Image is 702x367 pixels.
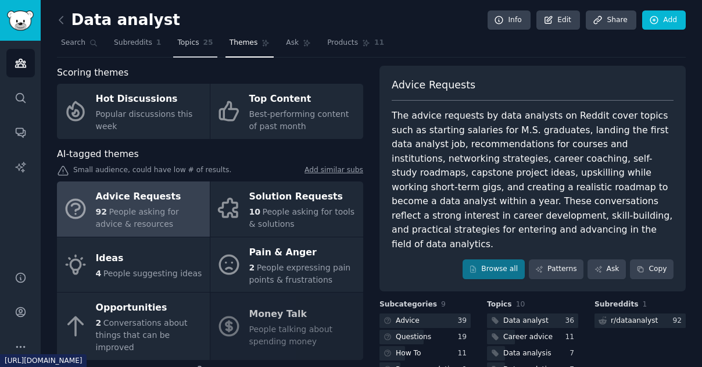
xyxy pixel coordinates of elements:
[210,181,363,237] a: Solution Requests10People asking for tools & solutions
[249,109,349,131] span: Best-performing content of past month
[396,316,420,326] div: Advice
[61,38,85,48] span: Search
[594,313,686,328] a: r/dataanalyst92
[286,38,299,48] span: Ask
[374,38,384,48] span: 11
[96,318,102,327] span: 2
[177,38,199,48] span: Topics
[487,346,578,361] a: Data analysis7
[487,313,578,328] a: Data analyst36
[156,38,162,48] span: 1
[110,34,165,58] a: Subreddits1
[96,188,204,206] div: Advice Requests
[7,10,34,31] img: GummySearch logo
[488,10,531,30] a: Info
[529,259,583,279] a: Patterns
[457,316,471,326] div: 39
[225,34,274,58] a: Themes
[457,332,471,343] div: 19
[103,269,202,278] span: People suggesting ideas
[57,165,363,177] div: Small audience, could have low # of results.
[630,259,674,279] button: Copy
[249,188,357,206] div: Solution Requests
[565,332,578,343] div: 11
[586,10,636,30] a: Share
[565,316,578,326] div: 36
[96,207,179,229] span: People asking for advice & resources
[487,300,512,310] span: Topics
[57,181,210,237] a: Advice Requests92People asking for advice & resources
[249,90,357,109] div: Top Content
[249,207,260,216] span: 10
[516,300,525,308] span: 10
[642,10,686,30] a: Add
[96,207,107,216] span: 92
[441,300,446,308] span: 9
[96,299,204,318] div: Opportunities
[503,348,551,359] div: Data analysis
[96,109,193,131] span: Popular discussions this week
[230,38,258,48] span: Themes
[114,38,152,48] span: Subreddits
[323,34,388,58] a: Products11
[396,348,421,359] div: How To
[210,237,363,293] a: Pain & Anger2People expressing pain points & frustrations
[611,316,658,326] div: r/ dataanalyst
[57,237,210,293] a: Ideas4People suggesting ideas
[379,330,471,344] a: Questions19
[503,316,549,326] div: Data analyst
[643,300,647,308] span: 1
[173,34,217,58] a: Topics25
[249,243,357,262] div: Pain & Anger
[392,109,674,251] div: The advice requests by data analysts on Reddit cover topics such as starting salaries for M.S. gr...
[96,269,102,278] span: 4
[282,34,315,58] a: Ask
[379,300,437,310] span: Subcategories
[379,313,471,328] a: Advice39
[503,332,553,343] div: Career advice
[57,34,102,58] a: Search
[392,78,475,92] span: Advice Requests
[210,84,363,139] a: Top ContentBest-performing content of past month
[203,38,213,48] span: 25
[672,316,686,326] div: 92
[379,346,471,361] a: How To11
[249,263,255,272] span: 2
[96,90,204,109] div: Hot Discussions
[57,147,139,162] span: AI-tagged themes
[249,263,351,284] span: People expressing pain points & frustrations
[57,11,180,30] h2: Data analyst
[457,348,471,359] div: 11
[305,165,363,177] a: Add similar subs
[463,259,525,279] a: Browse all
[396,332,431,343] div: Questions
[570,348,578,359] div: 7
[249,207,355,229] span: People asking for tools & solutions
[57,66,128,80] span: Scoring themes
[57,84,210,139] a: Hot DiscussionsPopular discussions this week
[487,330,578,344] a: Career advice11
[96,250,202,268] div: Ideas
[327,38,358,48] span: Products
[57,293,210,360] a: Opportunities2Conversations about things that can be improved
[594,300,639,310] span: Subreddits
[536,10,580,30] a: Edit
[96,318,188,352] span: Conversations about things that can be improved
[588,259,626,279] a: Ask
